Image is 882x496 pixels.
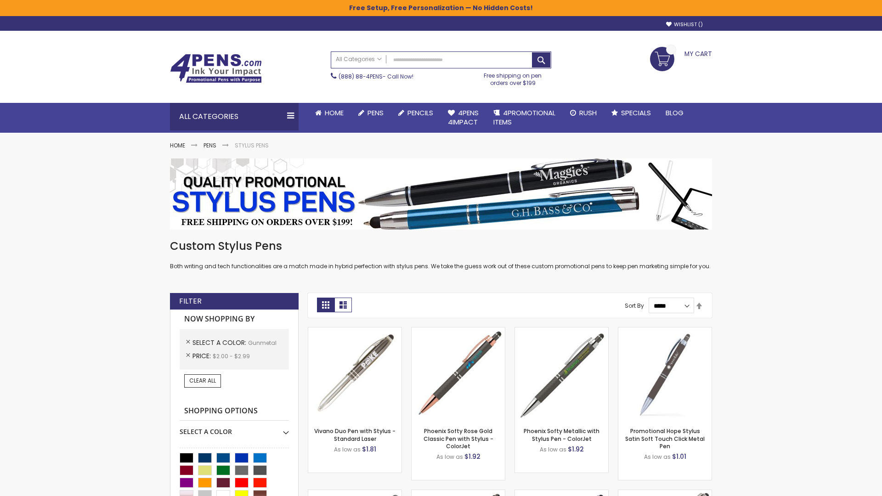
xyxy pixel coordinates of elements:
[407,108,433,118] span: Pencils
[235,141,269,149] strong: Stylus Pens
[336,56,382,63] span: All Categories
[540,445,566,453] span: As low as
[170,54,262,83] img: 4Pens Custom Pens and Promotional Products
[666,21,703,28] a: Wishlist
[475,68,552,87] div: Free shipping on pen orders over $199
[412,327,505,335] a: Phoenix Softy Rose Gold Classic Pen with Stylus - ColorJet-Gunmetal
[339,73,413,80] span: - Call Now!
[192,351,213,361] span: Price
[179,296,202,306] strong: Filter
[192,338,248,347] span: Select A Color
[317,298,334,312] strong: Grid
[351,103,391,123] a: Pens
[524,427,599,442] a: Phoenix Softy Metallic with Stylus Pen - ColorJet
[486,103,563,133] a: 4PROMOTIONALITEMS
[367,108,384,118] span: Pens
[314,427,396,442] a: Vivano Duo Pen with Stylus - Standard Laser
[189,377,216,384] span: Clear All
[448,108,479,127] span: 4Pens 4impact
[625,427,705,450] a: Promotional Hope Stylus Satin Soft Touch Click Metal Pen
[658,103,691,123] a: Blog
[170,141,185,149] a: Home
[621,108,651,118] span: Specials
[493,108,555,127] span: 4PROMOTIONAL ITEMS
[170,239,712,254] h1: Custom Stylus Pens
[213,352,250,360] span: $2.00 - $2.99
[308,327,401,421] img: Vivano Duo Pen with Stylus - Standard Laser-Gunmetal
[436,453,463,461] span: As low as
[170,158,712,230] img: Stylus Pens
[625,302,644,310] label: Sort By
[666,108,684,118] span: Blog
[180,310,289,329] strong: Now Shopping by
[180,421,289,436] div: Select A Color
[170,239,712,271] div: Both writing and tech functionalities are a match made in hybrid perfection with stylus pens. We ...
[391,103,441,123] a: Pencils
[464,452,481,461] span: $1.92
[412,327,505,421] img: Phoenix Softy Rose Gold Classic Pen with Stylus - ColorJet-Gunmetal
[204,141,216,149] a: Pens
[184,374,221,387] a: Clear All
[515,327,608,335] a: Phoenix Softy Metallic with Stylus Pen - ColorJet-Gunmetal
[170,103,299,130] div: All Categories
[604,103,658,123] a: Specials
[672,452,686,461] span: $1.01
[308,327,401,335] a: Vivano Duo Pen with Stylus - Standard Laser-Gunmetal
[618,327,712,335] a: Promotional Hope Stylus Satin Soft Touch Click Metal Pen-Gunmetal
[339,73,383,80] a: (888) 88-4PENS
[441,103,486,133] a: 4Pens4impact
[308,103,351,123] a: Home
[362,445,376,454] span: $1.81
[325,108,344,118] span: Home
[334,445,361,453] span: As low as
[579,108,597,118] span: Rush
[180,401,289,421] strong: Shopping Options
[618,327,712,421] img: Promotional Hope Stylus Satin Soft Touch Click Metal Pen-Gunmetal
[644,453,671,461] span: As low as
[424,427,493,450] a: Phoenix Softy Rose Gold Classic Pen with Stylus - ColorJet
[248,339,277,347] span: Gunmetal
[331,52,386,67] a: All Categories
[515,327,608,421] img: Phoenix Softy Metallic with Stylus Pen - ColorJet-Gunmetal
[568,445,584,454] span: $1.92
[563,103,604,123] a: Rush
